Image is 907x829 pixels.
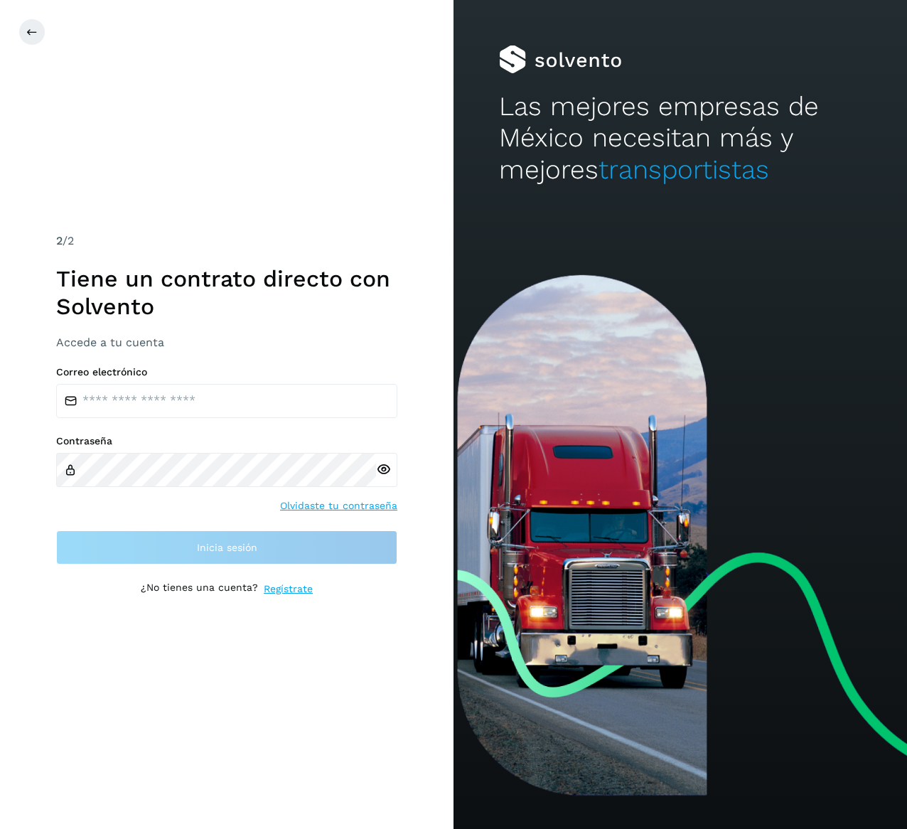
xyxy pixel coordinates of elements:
[56,265,397,320] h1: Tiene un contrato directo con Solvento
[280,498,397,513] a: Olvidaste tu contraseña
[56,435,397,447] label: Contraseña
[599,154,769,185] span: transportistas
[56,234,63,247] span: 2
[141,582,258,597] p: ¿No tienes una cuenta?
[56,530,397,565] button: Inicia sesión
[499,91,862,186] h2: Las mejores empresas de México necesitan más y mejores
[56,366,397,378] label: Correo electrónico
[56,336,397,349] h3: Accede a tu cuenta
[264,582,313,597] a: Regístrate
[197,542,257,552] span: Inicia sesión
[56,232,397,250] div: /2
